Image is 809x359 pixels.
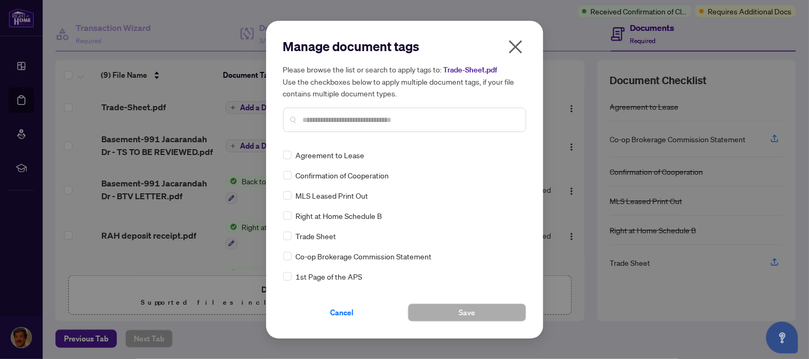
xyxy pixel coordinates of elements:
[296,230,337,242] span: Trade Sheet
[296,190,369,201] span: MLS Leased Print Out
[296,169,389,181] span: Confirmation of Cooperation
[444,65,498,75] span: Trade-Sheet.pdf
[296,210,382,222] span: Right at Home Schedule B
[507,38,524,55] span: close
[283,38,526,55] h2: Manage document tags
[283,63,526,99] h5: Please browse the list or search to apply tags to: Use the checkboxes below to apply multiple doc...
[408,304,526,322] button: Save
[296,149,365,161] span: Agreement to Lease
[296,271,363,282] span: 1st Page of the APS
[296,250,432,262] span: Co-op Brokerage Commission Statement
[283,304,402,322] button: Cancel
[331,304,354,321] span: Cancel
[766,322,798,354] button: Open asap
